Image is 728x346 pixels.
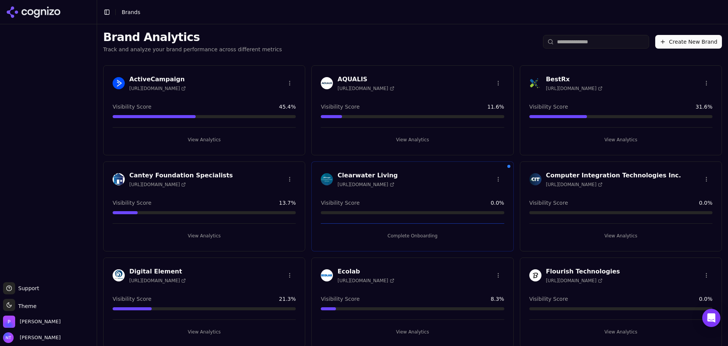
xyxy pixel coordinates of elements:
[337,278,394,284] span: [URL][DOMAIN_NAME]
[3,332,61,343] button: Open user button
[279,199,296,207] span: 13.7 %
[113,134,296,146] button: View Analytics
[321,103,359,111] span: Visibility Score
[529,230,712,242] button: View Analytics
[529,77,541,89] img: BestRx
[321,295,359,303] span: Visibility Score
[546,278,602,284] span: [URL][DOMAIN_NAME]
[337,85,394,92] span: [URL][DOMAIN_NAME]
[3,332,14,343] img: Nate Tower
[113,103,151,111] span: Visibility Score
[113,199,151,207] span: Visibility Score
[337,171,398,180] h3: Clearwater Living
[529,269,541,281] img: Flourish Technologies
[129,267,186,276] h3: Digital Element
[699,199,712,207] span: 0.0 %
[337,75,394,84] h3: AQUALIS
[3,316,61,328] button: Open organization switcher
[699,295,712,303] span: 0.0 %
[122,9,140,15] span: Brands
[129,182,186,188] span: [URL][DOMAIN_NAME]
[321,134,504,146] button: View Analytics
[546,85,602,92] span: [URL][DOMAIN_NAME]
[321,230,504,242] button: Complete Onboarding
[321,199,359,207] span: Visibility Score
[529,295,568,303] span: Visibility Score
[529,199,568,207] span: Visibility Score
[487,103,504,111] span: 11.6 %
[113,230,296,242] button: View Analytics
[103,30,282,44] h1: Brand Analytics
[321,269,333,281] img: Ecolab
[321,326,504,338] button: View Analytics
[113,269,125,281] img: Digital Element
[103,46,282,53] p: Track and analyze your brand performance across different metrics
[113,77,125,89] img: ActiveCampaign
[129,75,186,84] h3: ActiveCampaign
[529,173,541,185] img: Computer Integration Technologies Inc.
[113,295,151,303] span: Visibility Score
[20,318,61,325] span: Perrill
[546,182,602,188] span: [URL][DOMAIN_NAME]
[321,77,333,89] img: AQUALIS
[321,173,333,185] img: Clearwater Living
[113,173,125,185] img: Cantey Foundation Specialists
[122,8,140,16] nav: breadcrumb
[546,267,620,276] h3: Flourish Technologies
[529,103,568,111] span: Visibility Score
[696,103,712,111] span: 31.6 %
[113,326,296,338] button: View Analytics
[3,316,15,328] img: Perrill
[655,35,722,49] button: Create New Brand
[129,85,186,92] span: [URL][DOMAIN_NAME]
[529,326,712,338] button: View Analytics
[15,303,36,309] span: Theme
[337,267,394,276] h3: Ecolab
[279,103,296,111] span: 45.4 %
[491,199,504,207] span: 0.0 %
[529,134,712,146] button: View Analytics
[15,284,39,292] span: Support
[129,278,186,284] span: [URL][DOMAIN_NAME]
[702,309,720,327] div: Open Intercom Messenger
[546,75,602,84] h3: BestRx
[17,334,61,341] span: [PERSON_NAME]
[279,295,296,303] span: 21.3 %
[337,182,394,188] span: [URL][DOMAIN_NAME]
[129,171,233,180] h3: Cantey Foundation Specialists
[491,295,504,303] span: 8.3 %
[546,171,681,180] h3: Computer Integration Technologies Inc.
